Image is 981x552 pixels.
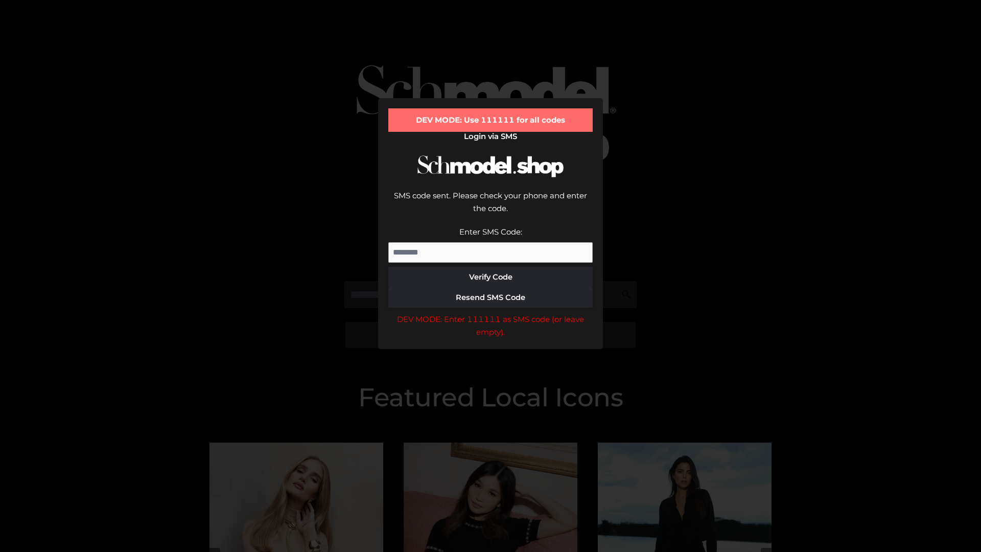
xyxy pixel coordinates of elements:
[388,313,593,339] div: DEV MODE: Enter 111111 as SMS code (or leave empty).
[459,227,522,237] label: Enter SMS Code:
[388,267,593,287] button: Verify Code
[388,287,593,308] button: Resend SMS Code
[388,189,593,225] div: SMS code sent. Please check your phone and enter the code.
[414,146,567,187] img: Schmodel Logo
[388,108,593,132] div: DEV MODE: Use 111111 for all codes
[388,132,593,141] h2: Login via SMS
